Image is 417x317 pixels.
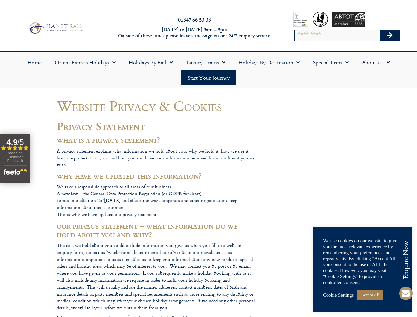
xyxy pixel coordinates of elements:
a: Holidays by Destination [232,55,306,70]
img: Planet Rail Train Holidays Logo [27,21,84,35]
a: Home [21,55,48,70]
a: Luxury Trains [180,55,232,70]
nav: Menu [3,55,414,85]
a: Holidays by Rail [122,55,180,70]
a: About Us [355,55,397,70]
div: We use cookies on our website to give you the most relevant experience by remembering your prefer... [323,238,402,285]
a: Accept All [357,290,383,300]
a: Special Trips [306,55,355,70]
a: Cookie Settings [323,292,354,298]
button: Search [380,30,399,41]
a: 01347 66 53 33 [178,16,211,23]
a: Start your Journey [181,70,236,85]
a: Orient Express Holidays [48,55,122,70]
h6: [DATE] to [DATE] 9am – 5pm Outside of these times please leave a message on our 24/7 enquiry serv... [113,27,276,39]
